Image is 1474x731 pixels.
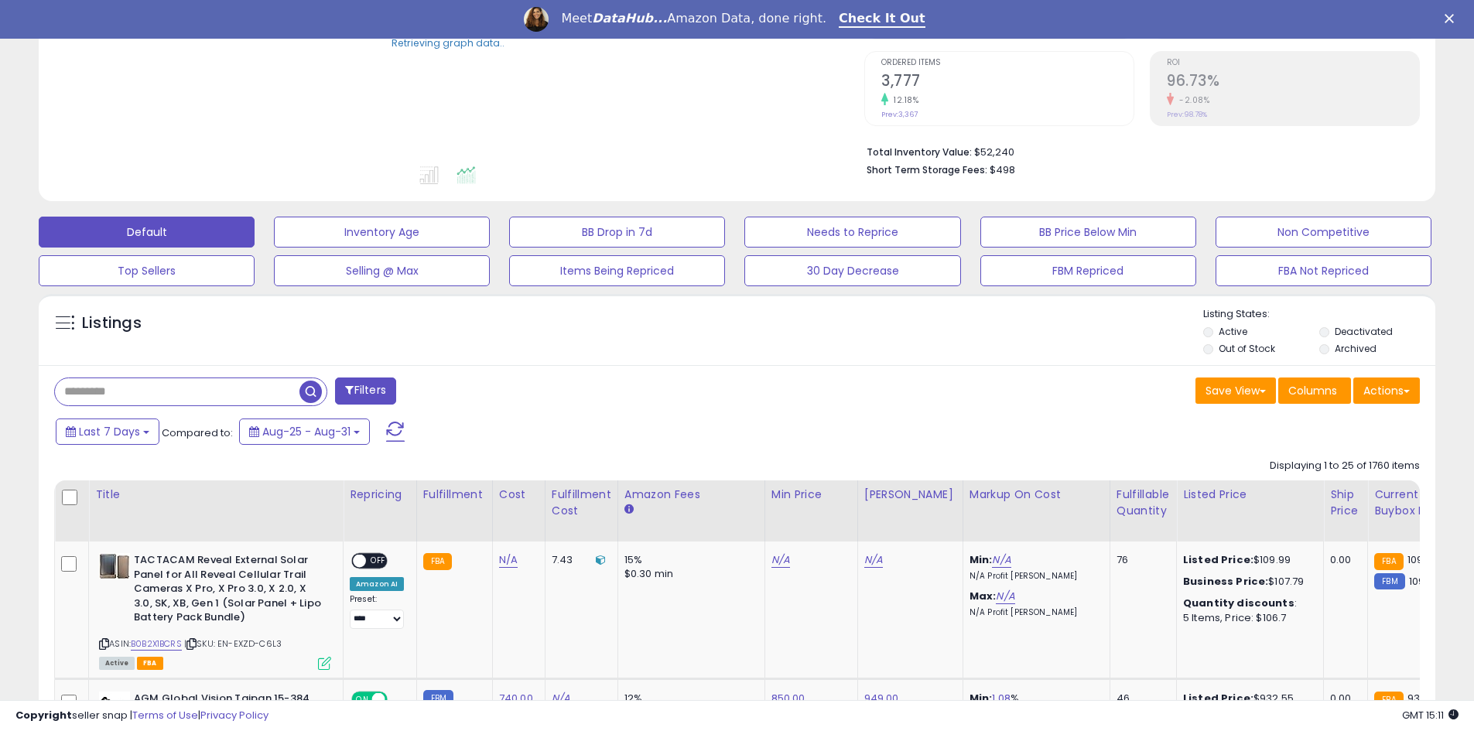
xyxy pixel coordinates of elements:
[423,553,452,570] small: FBA
[132,708,198,722] a: Terms of Use
[509,255,725,286] button: Items Being Repriced
[1270,459,1420,473] div: Displaying 1 to 25 of 1760 items
[1174,94,1209,106] small: -2.08%
[1288,383,1337,398] span: Columns
[1167,72,1419,93] h2: 96.73%
[162,425,233,440] span: Compared to:
[274,255,490,286] button: Selling @ Max
[963,480,1110,541] th: The percentage added to the cost of goods (COGS) that forms the calculator for Min & Max prices.
[137,657,163,670] span: FBA
[1183,574,1268,589] b: Business Price:
[350,487,410,503] div: Repricing
[56,418,159,445] button: Last 7 Days
[624,503,634,517] small: Amazon Fees.
[992,552,1011,568] a: N/A
[881,110,918,119] small: Prev: 3,367
[1445,14,1460,23] div: Close
[561,11,826,26] div: Meet Amazon Data, done right.
[1219,342,1275,355] label: Out of Stock
[524,7,549,32] img: Profile image for Georgie
[99,553,130,579] img: 41Bi3aksKHL._SL40_.jpg
[867,142,1408,160] li: $52,240
[1195,377,1276,404] button: Save View
[1183,596,1294,610] b: Quantity discounts
[970,589,997,603] b: Max:
[1353,377,1420,404] button: Actions
[509,217,725,248] button: BB Drop in 7d
[1216,217,1431,248] button: Non Competitive
[82,313,142,334] h5: Listings
[888,94,918,106] small: 12.18%
[99,553,331,668] div: ASIN:
[262,424,351,439] span: Aug-25 - Aug-31
[771,487,851,503] div: Min Price
[79,424,140,439] span: Last 7 Days
[1167,110,1207,119] small: Prev: 98.78%
[744,217,960,248] button: Needs to Reprice
[350,594,405,629] div: Preset:
[624,487,758,503] div: Amazon Fees
[1374,573,1404,589] small: FBM
[1374,487,1454,519] div: Current Buybox Price
[864,487,956,503] div: [PERSON_NAME]
[1183,487,1317,503] div: Listed Price
[980,217,1196,248] button: BB Price Below Min
[95,487,337,503] div: Title
[867,145,972,159] b: Total Inventory Value:
[1203,307,1435,322] p: Listing States:
[990,162,1015,177] span: $498
[1219,325,1247,338] label: Active
[350,577,404,591] div: Amazon AI
[15,708,72,722] strong: Copyright
[552,553,606,567] div: 7.43
[1216,255,1431,286] button: FBA Not Repriced
[39,255,255,286] button: Top Sellers
[15,709,268,723] div: seller snap | |
[970,487,1103,503] div: Markup on Cost
[624,553,753,567] div: 15%
[392,36,504,50] div: Retrieving graph data..
[1183,611,1312,625] div: 5 Items, Price: $106.7
[184,637,282,650] span: | SKU: EN-EXZD-C6L3
[1402,708,1459,722] span: 2025-09-8 15:11 GMT
[335,377,395,405] button: Filters
[1409,574,1440,589] span: 109.99
[867,163,987,176] b: Short Term Storage Fees:
[1278,377,1351,404] button: Columns
[1330,487,1361,519] div: Ship Price
[39,217,255,248] button: Default
[99,657,135,670] span: All listings currently available for purchase on Amazon
[1183,553,1312,567] div: $109.99
[239,418,370,445] button: Aug-25 - Aug-31
[366,555,391,568] span: OFF
[274,217,490,248] button: Inventory Age
[499,487,539,503] div: Cost
[1407,552,1438,567] span: 109.99
[499,552,518,568] a: N/A
[970,607,1098,618] p: N/A Profit [PERSON_NAME]
[552,487,611,519] div: Fulfillment Cost
[1167,59,1419,67] span: ROI
[881,72,1134,93] h2: 3,777
[1335,325,1393,338] label: Deactivated
[1183,552,1253,567] b: Listed Price:
[592,11,667,26] i: DataHub...
[423,487,486,503] div: Fulfillment
[1183,596,1312,610] div: :
[864,552,883,568] a: N/A
[200,708,268,722] a: Privacy Policy
[839,11,925,28] a: Check It Out
[744,255,960,286] button: 30 Day Decrease
[1183,575,1312,589] div: $107.79
[771,552,790,568] a: N/A
[1117,553,1164,567] div: 76
[131,637,182,651] a: B0B2X1BCRS
[970,571,1098,582] p: N/A Profit [PERSON_NAME]
[996,589,1014,604] a: N/A
[1374,553,1403,570] small: FBA
[970,552,993,567] b: Min:
[980,255,1196,286] button: FBM Repriced
[1335,342,1377,355] label: Archived
[134,553,322,629] b: TACTACAM Reveal External Solar Panel for All Reveal Cellular Trail Cameras X Pro, X Pro 3.0, X 2....
[624,567,753,581] div: $0.30 min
